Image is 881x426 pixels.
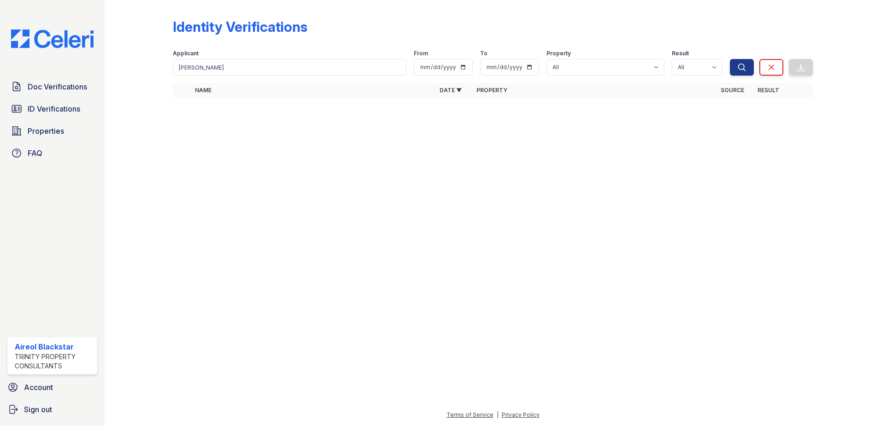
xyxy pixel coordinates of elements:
label: Property [546,50,571,57]
label: From [414,50,428,57]
input: Search by name or phone number [173,59,406,76]
a: FAQ [7,144,97,162]
a: Account [4,378,101,396]
div: Aireol Blackstar [15,341,94,352]
label: To [480,50,487,57]
a: Name [195,87,211,94]
img: CE_Logo_Blue-a8612792a0a2168367f1c8372b55b34899dd931a85d93a1a3d3e32e68fde9ad4.png [4,30,101,48]
div: | [497,411,499,418]
span: Sign out [24,404,52,415]
a: Source [721,87,744,94]
a: Property [476,87,507,94]
label: Result [672,50,689,57]
a: Result [758,87,779,94]
span: Account [24,382,53,393]
span: FAQ [28,148,42,159]
a: Date ▼ [440,87,462,94]
div: Identity Verifications [173,18,307,35]
div: Trinity Property Consultants [15,352,94,371]
span: Properties [28,125,64,136]
span: Doc Verifications [28,81,87,92]
a: Privacy Policy [502,411,540,418]
label: Applicant [173,50,199,57]
a: Properties [7,122,97,140]
a: Sign out [4,400,101,419]
a: Doc Verifications [7,77,97,96]
a: Terms of Service [446,411,493,418]
a: ID Verifications [7,100,97,118]
span: ID Verifications [28,103,80,114]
